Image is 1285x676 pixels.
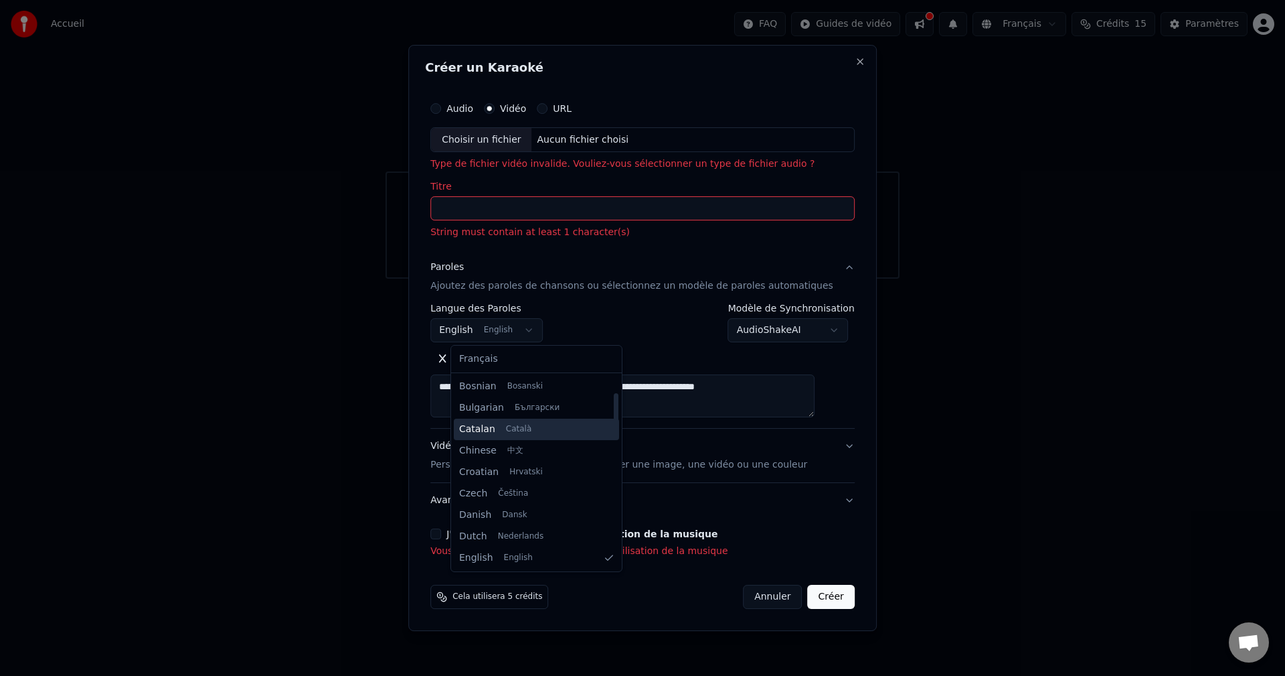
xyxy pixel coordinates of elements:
span: 中文 [507,446,523,456]
span: Nederlands [498,531,543,542]
span: Croatian [459,466,499,479]
span: Dansk [502,510,527,521]
span: Bulgarian [459,401,504,415]
span: English [504,553,533,563]
span: Dutch [459,530,487,543]
span: Danish [459,509,491,522]
span: Čeština [498,488,528,499]
span: Català [506,424,531,435]
span: Bosnian [459,380,497,393]
span: Hrvatski [509,467,543,478]
span: Chinese [459,444,497,458]
span: Czech [459,487,487,500]
span: Bosanski [507,381,543,392]
span: Catalan [459,423,495,436]
span: Français [459,352,498,366]
span: English [459,551,493,565]
span: Български [515,403,560,413]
